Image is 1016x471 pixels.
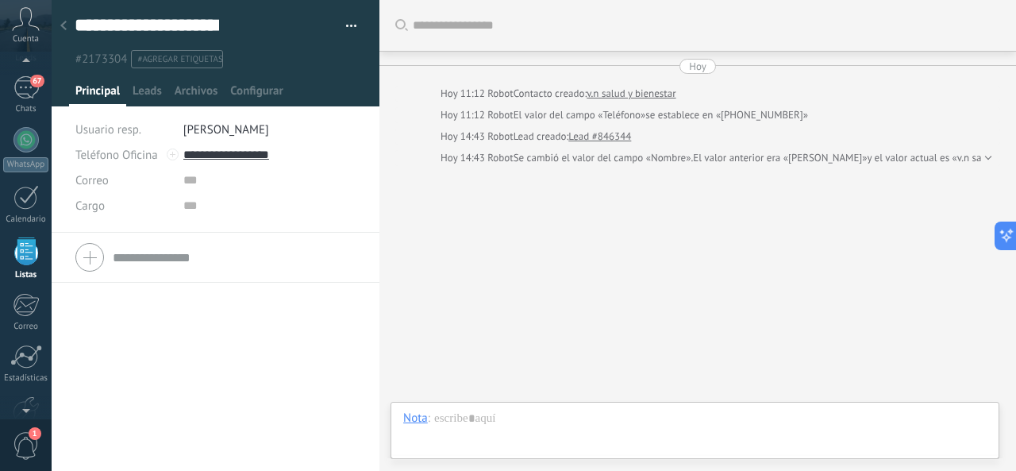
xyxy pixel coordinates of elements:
button: Teléfono Oficina [75,142,158,168]
div: Cargo [75,193,171,218]
div: Calendario [3,214,49,225]
a: v.n salud y bienestar [587,86,675,102]
div: Hoy 11:12 [441,86,487,102]
span: Archivos [175,83,217,106]
div: Listas [3,270,49,280]
span: Configurar [230,83,283,106]
span: 1 [29,427,41,440]
div: Lead creado: [514,129,569,145]
span: Cuenta [13,34,39,44]
span: #agregar etiquetas [137,54,222,65]
span: Robot [487,87,513,100]
span: Correo [75,173,109,188]
span: Teléfono Oficina [75,148,158,163]
span: se establece en «[PHONE_NUMBER]» [645,107,808,123]
div: Hoy [689,59,706,74]
span: Se cambió el valor del campo «Nombre». [514,150,694,166]
div: Correo [3,322,49,332]
span: El valor del campo «Teléfono» [514,107,646,123]
div: Chats [3,104,49,114]
span: : [428,411,430,427]
div: Hoy 11:12 [441,107,487,123]
span: 67 [30,75,44,87]
span: Usuario resp. [75,122,141,137]
div: Hoy 14:43 [441,129,487,145]
span: #2173304 [75,52,127,67]
span: Principal [75,83,120,106]
span: Cargo [75,200,105,212]
span: [PERSON_NAME] [183,122,269,137]
div: Usuario resp. [75,117,171,142]
button: Correo [75,168,109,193]
span: Robot [487,108,513,122]
div: Estadísticas [3,373,49,384]
span: Robot [487,129,513,143]
span: El valor anterior era «[PERSON_NAME]» [693,150,867,166]
div: Contacto creado: [514,86,587,102]
span: Robot [487,151,513,164]
span: Leads [133,83,162,106]
div: Hoy 14:43 [441,150,487,166]
a: Lead #846344 [568,129,631,145]
div: WhatsApp [3,157,48,172]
